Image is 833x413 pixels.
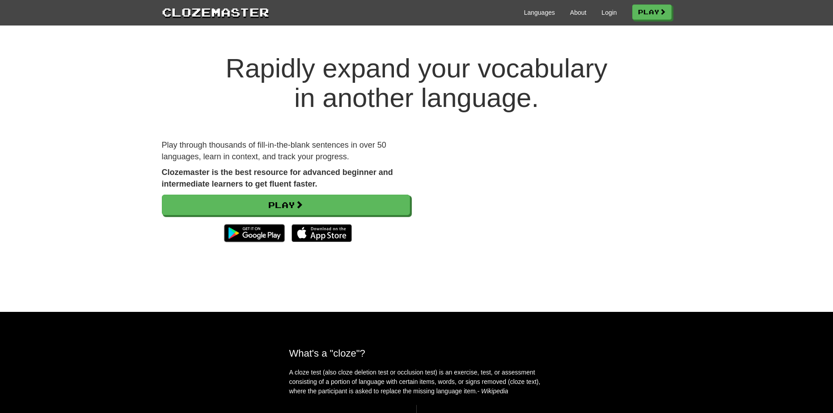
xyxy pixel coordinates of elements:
[162,195,410,215] a: Play
[220,220,289,247] img: Get it on Google Play
[524,8,555,17] a: Languages
[478,387,508,395] em: - Wikipedia
[162,168,393,188] strong: Clozemaster is the best resource for advanced beginner and intermediate learners to get fluent fa...
[289,368,544,396] p: A cloze test (also cloze deletion test or occlusion test) is an exercise, test, or assessment con...
[162,4,269,20] a: Clozemaster
[292,224,352,242] img: Download_on_the_App_Store_Badge_US-UK_135x40-25178aeef6eb6b83b96f5f2d004eda3bffbb37122de64afbaef7...
[601,8,617,17] a: Login
[632,4,672,20] a: Play
[570,8,587,17] a: About
[162,140,410,162] p: Play through thousands of fill-in-the-blank sentences in over 50 languages, learn in context, and...
[289,348,544,359] h2: What's a "cloze"?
